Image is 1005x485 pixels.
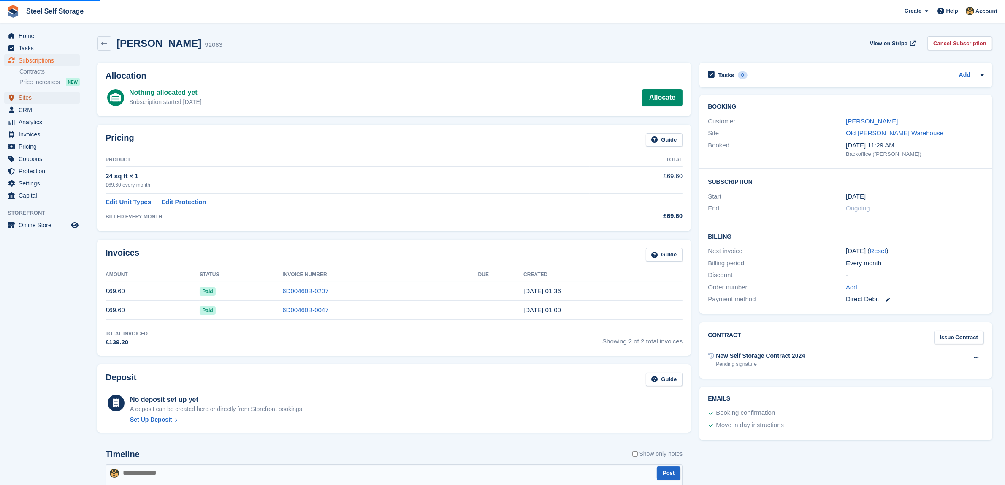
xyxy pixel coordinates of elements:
a: menu [4,153,80,165]
div: Direct Debit [846,294,984,304]
div: Backoffice ([PERSON_NAME]) [846,150,984,158]
span: Online Store [19,219,69,231]
button: Post [657,466,680,480]
td: £69.60 [590,167,683,193]
a: menu [4,104,80,116]
a: menu [4,190,80,202]
div: Subscription started [DATE] [129,98,202,106]
div: NEW [66,78,80,86]
span: Showing 2 of 2 total invoices [602,330,683,347]
div: Nothing allocated yet [129,87,202,98]
div: Start [708,192,846,202]
span: Account [975,7,997,16]
a: [PERSON_NAME] [846,117,898,125]
a: menu [4,116,80,128]
span: Ongoing [846,204,870,212]
span: View on Stripe [870,39,907,48]
a: Contracts [19,68,80,76]
a: Guide [646,248,683,262]
div: Booking confirmation [716,408,775,418]
div: 0 [738,71,748,79]
a: menu [4,141,80,153]
time: 2025-08-01 00:36:41 UTC [523,287,561,294]
div: [DATE] 11:29 AM [846,141,984,150]
div: 24 sq ft × 1 [106,172,590,181]
a: 6D00460B-0207 [282,287,328,294]
a: Price increases NEW [19,77,80,87]
h2: Timeline [106,450,140,459]
h2: Billing [708,232,984,240]
span: Storefront [8,209,84,217]
span: Help [946,7,958,15]
div: £139.20 [106,338,148,347]
div: Total Invoiced [106,330,148,338]
h2: [PERSON_NAME] [116,38,201,49]
th: Product [106,153,590,167]
div: Customer [708,117,846,126]
div: Booked [708,141,846,158]
time: 2025-07-01 00:00:33 UTC [523,306,561,313]
a: menu [4,92,80,104]
span: Invoices [19,128,69,140]
a: Issue Contract [934,331,984,345]
th: Status [200,268,282,282]
img: James Steel [110,469,119,478]
th: Invoice Number [282,268,478,282]
div: BILLED EVERY MONTH [106,213,590,221]
input: Show only notes [632,450,638,458]
div: £69.60 every month [106,181,590,189]
div: 92083 [205,40,222,50]
span: Price increases [19,78,60,86]
div: Move in day instructions [716,420,784,431]
a: Cancel Subscription [927,36,992,50]
h2: Tasks [718,71,734,79]
div: £69.60 [590,211,683,221]
a: View on Stripe [867,36,918,50]
span: CRM [19,104,69,116]
th: Amount [106,268,200,282]
span: Sites [19,92,69,104]
img: stora-icon-8386f47178a22dfd0bd8f6a31ec36ba5ce8667c1dd55bd0f319d3a0aa187defe.svg [7,5,19,18]
a: Old [PERSON_NAME] Warehouse [846,129,943,136]
a: menu [4,128,80,140]
th: Due [478,268,523,282]
span: Coupons [19,153,69,165]
div: Site [708,128,846,138]
div: No deposit set up yet [130,395,304,405]
div: Next invoice [708,246,846,256]
span: Settings [19,177,69,189]
span: Pricing [19,141,69,153]
time: 2025-07-01 00:00:00 UTC [846,192,866,202]
div: Set Up Deposit [130,415,172,424]
label: Show only notes [632,450,683,458]
span: Create [905,7,921,15]
div: Billing period [708,259,846,268]
span: Protection [19,165,69,177]
th: Total [590,153,683,167]
a: menu [4,165,80,177]
div: Payment method [708,294,846,304]
h2: Emails [708,395,984,402]
a: Guide [646,373,683,387]
div: End [708,204,846,213]
p: A deposit can be created here or directly from Storefront bookings. [130,405,304,414]
span: Capital [19,190,69,202]
th: Created [523,268,683,282]
span: Tasks [19,42,69,54]
a: menu [4,42,80,54]
div: - [846,270,984,280]
h2: Deposit [106,373,136,387]
a: Steel Self Storage [23,4,87,18]
h2: Booking [708,104,984,110]
div: Pending signature [716,360,805,368]
a: Set Up Deposit [130,415,304,424]
img: James Steel [966,7,974,15]
a: Edit Protection [161,197,206,207]
span: Home [19,30,69,42]
h2: Contract [708,331,741,345]
a: menu [4,30,80,42]
a: Edit Unit Types [106,197,151,207]
span: Subscriptions [19,54,69,66]
h2: Subscription [708,177,984,185]
td: £69.60 [106,282,200,301]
